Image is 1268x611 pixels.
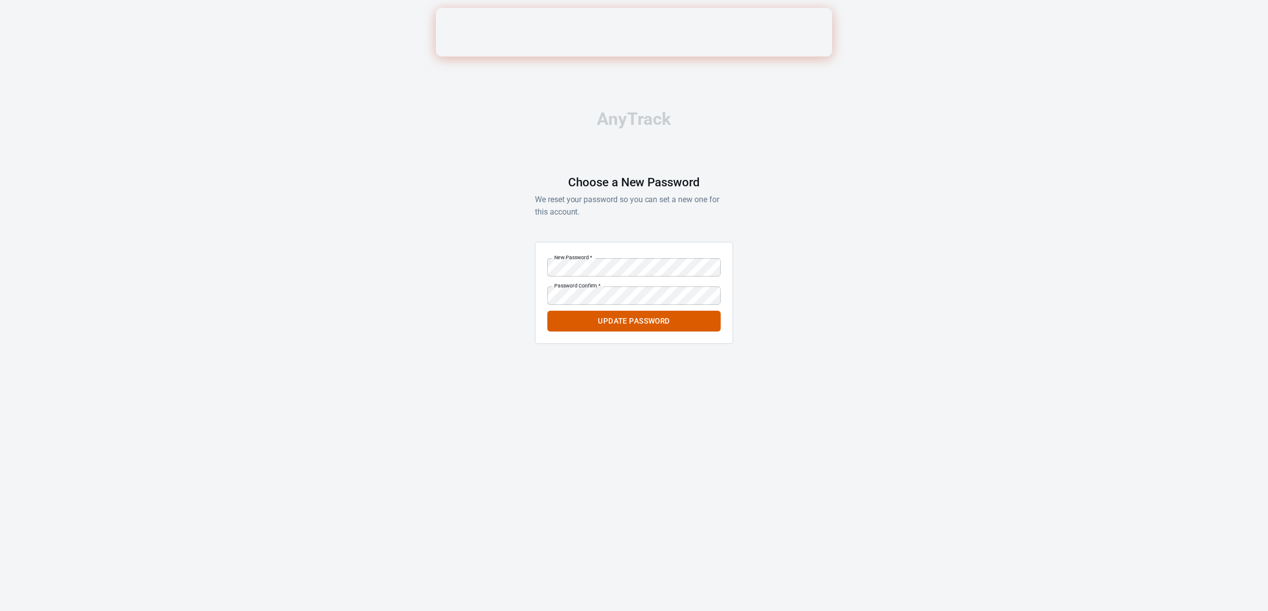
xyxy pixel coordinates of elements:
[436,8,832,56] iframe: Intercom live chat banner
[535,111,733,128] div: AnyTrack
[568,175,700,189] h1: Choose a New Password
[535,193,733,218] p: We reset your password so you can set a new one for this account.
[554,254,592,261] label: New Password
[554,282,600,289] label: Password Confirm
[547,311,721,332] button: Update Password
[1234,562,1258,586] iframe: Intercom live chat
